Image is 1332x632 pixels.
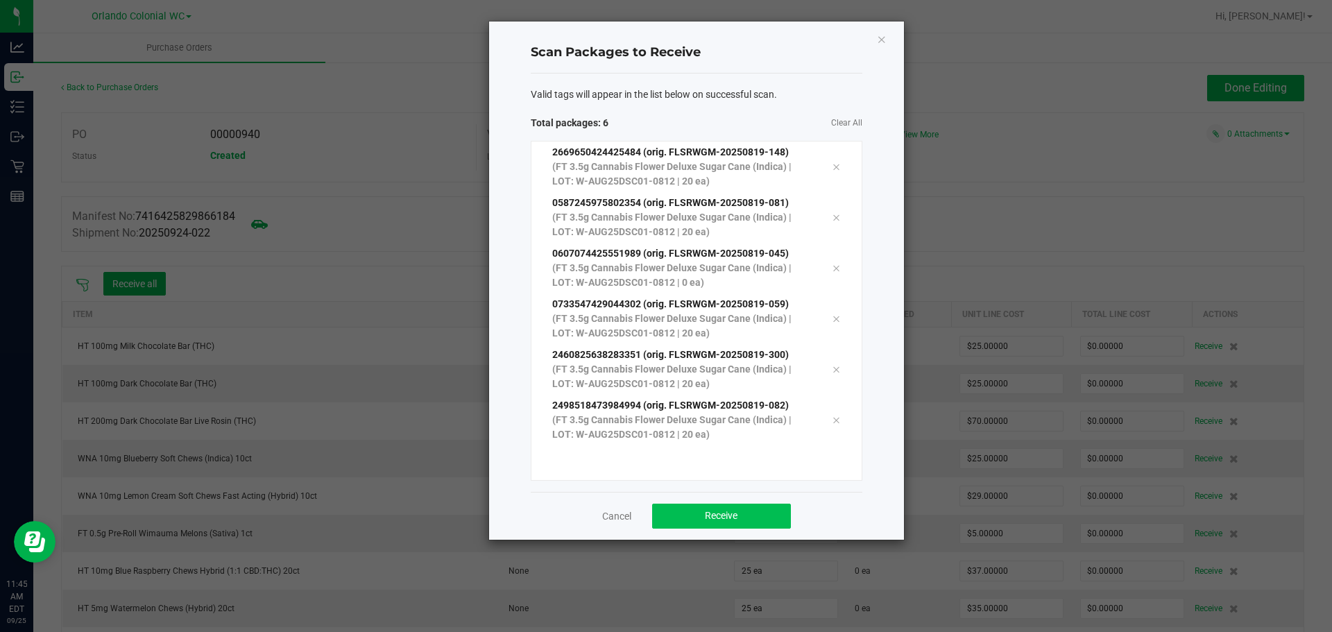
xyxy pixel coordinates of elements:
[877,31,887,47] button: Close
[821,310,851,327] div: Remove tag
[552,248,789,259] span: 0607074425551989 (orig. FLSRWGM-20250819-045)
[531,87,777,102] span: Valid tags will appear in the list below on successful scan.
[531,44,862,62] h4: Scan Packages to Receive
[552,311,812,341] p: (FT 3.5g Cannabis Flower Deluxe Sugar Cane (Indica) | LOT: W-AUG25DSC01-0812 | 20 ea)
[552,197,789,208] span: 0587245975802354 (orig. FLSRWGM-20250819-081)
[552,146,789,157] span: 2669650424425484 (orig. FLSRWGM-20250819-148)
[821,259,851,276] div: Remove tag
[552,400,789,411] span: 2498518473984994 (orig. FLSRWGM-20250819-082)
[821,158,851,175] div: Remove tag
[821,411,851,428] div: Remove tag
[602,509,631,523] a: Cancel
[552,210,812,239] p: (FT 3.5g Cannabis Flower Deluxe Sugar Cane (Indica) | LOT: W-AUG25DSC01-0812 | 20 ea)
[552,160,812,189] p: (FT 3.5g Cannabis Flower Deluxe Sugar Cane (Indica) | LOT: W-AUG25DSC01-0812 | 20 ea)
[821,209,851,225] div: Remove tag
[552,413,812,442] p: (FT 3.5g Cannabis Flower Deluxe Sugar Cane (Indica) | LOT: W-AUG25DSC01-0812 | 20 ea)
[831,117,862,129] a: Clear All
[552,298,789,309] span: 0733547429044302 (orig. FLSRWGM-20250819-059)
[14,521,55,563] iframe: Resource center
[531,116,697,130] span: Total packages: 6
[552,349,789,360] span: 2460825638283351 (orig. FLSRWGM-20250819-300)
[652,504,791,529] button: Receive
[705,510,737,521] span: Receive
[552,261,812,290] p: (FT 3.5g Cannabis Flower Deluxe Sugar Cane (Indica) | LOT: W-AUG25DSC01-0812 | 0 ea)
[821,361,851,377] div: Remove tag
[552,362,812,391] p: (FT 3.5g Cannabis Flower Deluxe Sugar Cane (Indica) | LOT: W-AUG25DSC01-0812 | 20 ea)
